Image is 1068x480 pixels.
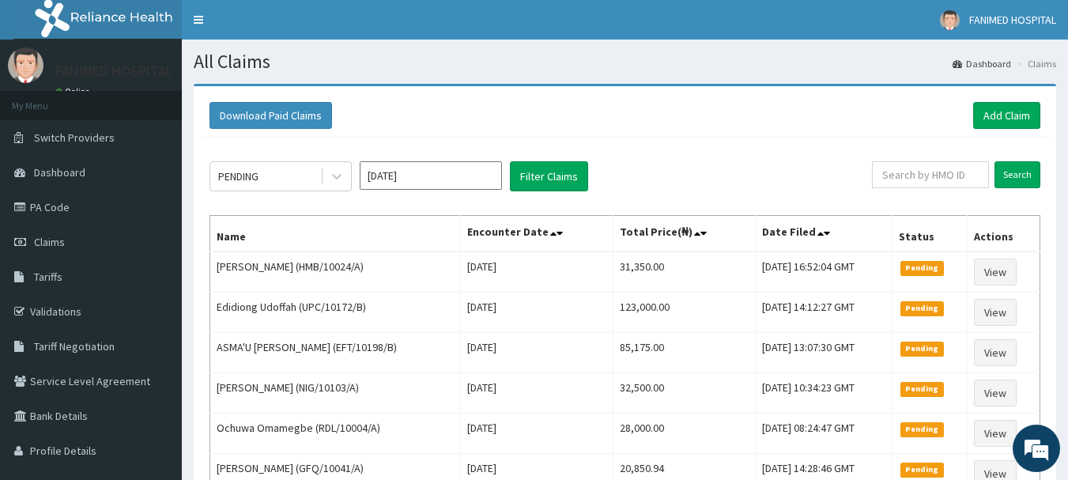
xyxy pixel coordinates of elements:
td: [DATE] 16:52:04 GMT [756,251,893,293]
span: Pending [900,422,944,437]
input: Search by HMO ID [872,161,989,188]
td: 28,000.00 [613,414,756,454]
a: View [974,380,1017,406]
td: [PERSON_NAME] (NIG/10103/A) [210,373,461,414]
span: Tariffs [34,270,62,284]
td: [DATE] [460,333,613,373]
span: FANIMED HOSPITAL [969,13,1056,27]
th: Actions [968,216,1040,252]
td: ASMA'U [PERSON_NAME] (EFT/10198/B) [210,333,461,373]
div: PENDING [218,168,259,184]
a: View [974,299,1017,326]
td: [DATE] [460,293,613,333]
td: [DATE] [460,373,613,414]
th: Encounter Date [460,216,613,252]
span: Pending [900,463,944,477]
button: Filter Claims [510,161,588,191]
a: Dashboard [953,57,1011,70]
span: Pending [900,382,944,396]
button: Download Paid Claims [209,102,332,129]
td: [PERSON_NAME] (HMB/10024/A) [210,251,461,293]
td: 32,500.00 [613,373,756,414]
li: Claims [1013,57,1056,70]
td: [DATE] [460,414,613,454]
span: Switch Providers [34,130,115,145]
td: [DATE] 10:34:23 GMT [756,373,893,414]
span: Pending [900,261,944,275]
span: Claims [34,235,65,249]
td: Edidiong Udoffah (UPC/10172/B) [210,293,461,333]
td: Ochuwa Omamegbe (RDL/10004/A) [210,414,461,454]
span: Tariff Negotiation [34,339,115,353]
th: Status [893,216,968,252]
a: Online [55,86,93,97]
th: Name [210,216,461,252]
td: 31,350.00 [613,251,756,293]
th: Date Filed [756,216,893,252]
td: [DATE] 14:12:27 GMT [756,293,893,333]
a: View [974,339,1017,366]
span: Pending [900,301,944,316]
span: Dashboard [34,165,85,180]
td: [DATE] [460,251,613,293]
span: Pending [900,342,944,356]
img: User Image [8,47,43,83]
input: Select Month and Year [360,161,502,190]
img: User Image [940,10,960,30]
td: [DATE] 08:24:47 GMT [756,414,893,454]
a: Add Claim [973,102,1040,129]
a: View [974,420,1017,447]
td: 123,000.00 [613,293,756,333]
h1: All Claims [194,51,1056,72]
p: FANIMED HOSPITAL [55,64,173,78]
td: [DATE] 13:07:30 GMT [756,333,893,373]
input: Search [994,161,1040,188]
td: 85,175.00 [613,333,756,373]
th: Total Price(₦) [613,216,756,252]
a: View [974,259,1017,285]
